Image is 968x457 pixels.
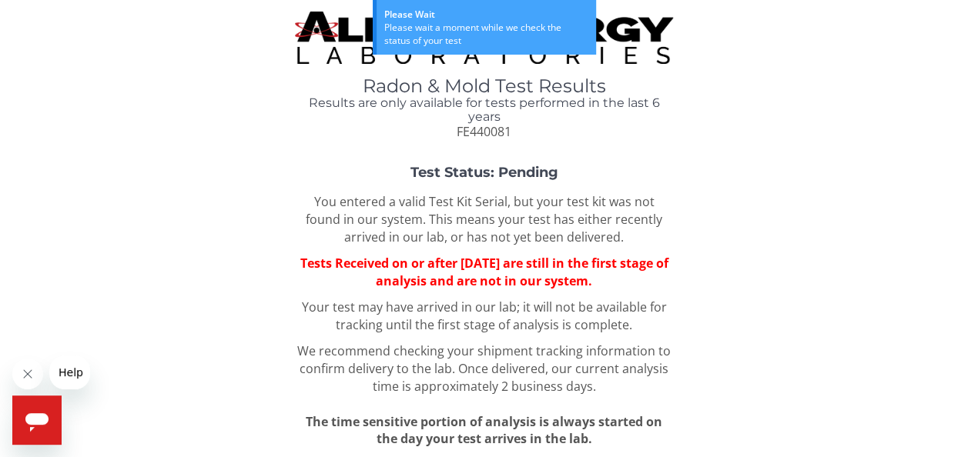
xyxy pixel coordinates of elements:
[300,255,668,289] span: Tests Received on or after [DATE] are still in the first stage of analysis and are not in our sys...
[306,413,662,448] span: The time sensitive portion of analysis is always started on the day your test arrives in the lab.
[384,21,588,47] div: Please wait a moment while we check the status of your test
[297,342,671,377] span: We recommend checking your shipment tracking information to confirm delivery to the lab.
[295,299,673,334] p: Your test may have arrived in our lab; it will not be available for tracking until the first stag...
[295,96,673,123] h4: Results are only available for tests performed in the last 6 years
[372,360,668,395] span: Once delivered, our current analysis time is approximately 2 business days.
[295,76,673,96] h1: Radon & Mold Test Results
[295,12,673,64] img: TightCrop.jpg
[457,123,511,140] span: FE440081
[49,355,90,389] iframe: Message from company
[12,359,43,389] iframe: Close message
[12,395,62,445] iframe: Button to launch messaging window
[295,193,673,246] p: You entered a valid Test Kit Serial, but your test kit was not found in our system. This means yo...
[410,164,558,181] strong: Test Status: Pending
[384,8,588,21] div: Please Wait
